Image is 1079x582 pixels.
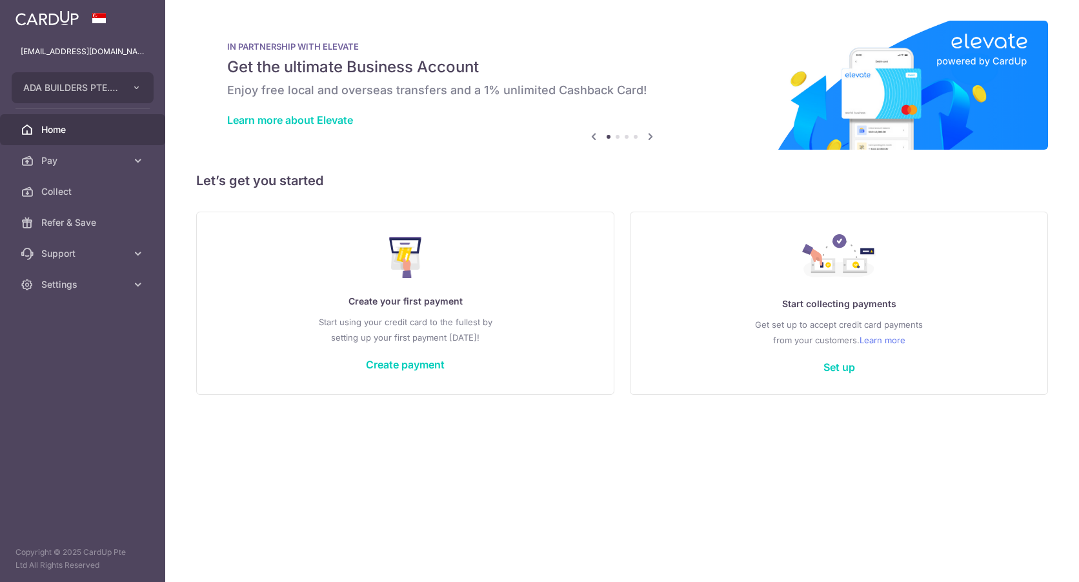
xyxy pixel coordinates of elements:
[656,296,1022,312] p: Start collecting payments
[223,314,588,345] p: Start using your credit card to the fullest by setting up your first payment [DATE]!
[196,21,1048,150] img: Renovation banner
[41,278,126,291] span: Settings
[196,170,1048,191] h5: Let’s get you started
[12,72,154,103] button: ADA BUILDERS PTE. LTD.
[656,317,1022,348] p: Get set up to accept credit card payments from your customers.
[227,41,1017,52] p: IN PARTNERSHIP WITH ELEVATE
[41,154,126,167] span: Pay
[227,83,1017,98] h6: Enjoy free local and overseas transfers and a 1% unlimited Cashback Card!
[41,216,126,229] span: Refer & Save
[41,247,126,260] span: Support
[227,57,1017,77] h5: Get the ultimate Business Account
[41,123,126,136] span: Home
[802,234,876,281] img: Collect Payment
[15,10,79,26] img: CardUp
[389,237,422,278] img: Make Payment
[860,332,905,348] a: Learn more
[227,114,353,126] a: Learn more about Elevate
[23,81,119,94] span: ADA BUILDERS PTE. LTD.
[223,294,588,309] p: Create your first payment
[41,185,126,198] span: Collect
[366,358,445,371] a: Create payment
[823,361,855,374] a: Set up
[21,45,145,58] p: [EMAIL_ADDRESS][DOMAIN_NAME]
